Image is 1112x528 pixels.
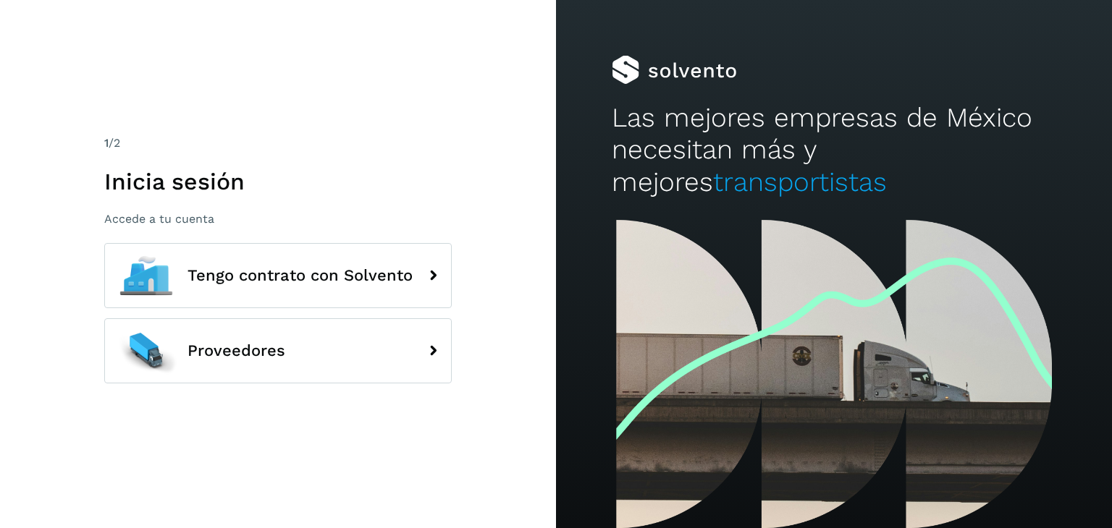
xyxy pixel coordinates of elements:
span: 1 [104,136,109,150]
button: Tengo contrato con Solvento [104,243,452,308]
h1: Inicia sesión [104,168,452,195]
span: Proveedores [188,342,285,359]
span: Tengo contrato con Solvento [188,267,413,284]
span: transportistas [713,166,887,197]
p: Accede a tu cuenta [104,212,452,226]
button: Proveedores [104,318,452,383]
h2: Las mejores empresas de México necesitan más y mejores [612,102,1056,198]
div: /2 [104,135,452,152]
